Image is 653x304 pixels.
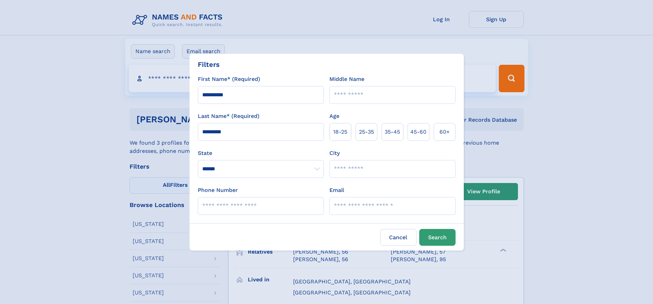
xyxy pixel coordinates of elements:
label: Age [329,112,339,120]
button: Search [419,229,456,246]
span: 35‑45 [385,128,400,136]
label: State [198,149,324,157]
span: 60+ [439,128,450,136]
label: First Name* (Required) [198,75,260,83]
span: 45‑60 [410,128,426,136]
span: 25‑35 [359,128,374,136]
label: Phone Number [198,186,238,194]
label: Cancel [380,229,416,246]
label: City [329,149,340,157]
div: Filters [198,59,220,70]
label: Email [329,186,344,194]
span: 18‑25 [333,128,347,136]
label: Last Name* (Required) [198,112,259,120]
label: Middle Name [329,75,364,83]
